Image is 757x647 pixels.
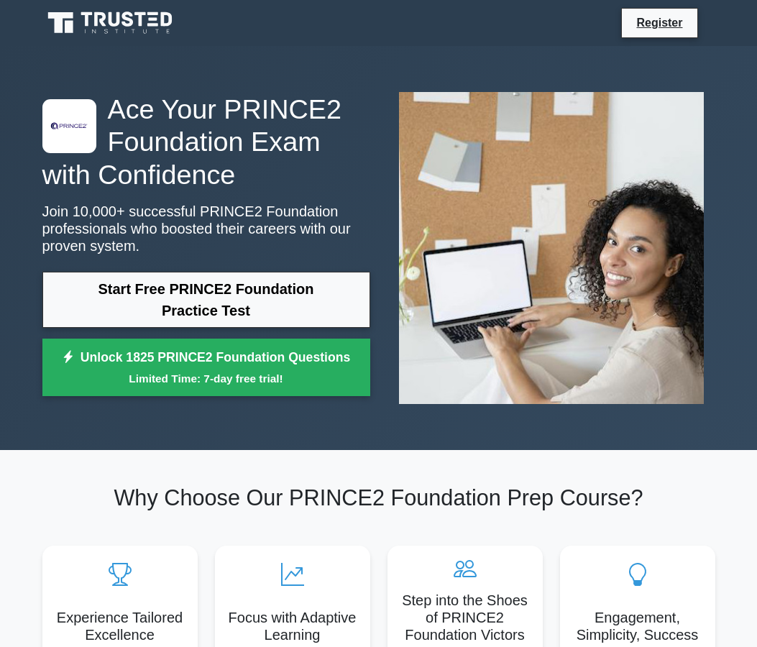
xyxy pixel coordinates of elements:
p: Join 10,000+ successful PRINCE2 Foundation professionals who boosted their careers with our prove... [42,203,370,254]
a: Start Free PRINCE2 Foundation Practice Test [42,272,370,328]
a: Unlock 1825 PRINCE2 Foundation QuestionsLimited Time: 7-day free trial! [42,339,370,396]
h1: Ace Your PRINCE2 Foundation Exam with Confidence [42,93,370,191]
h5: Focus with Adaptive Learning [226,609,359,643]
h5: Experience Tailored Excellence [54,609,186,643]
small: Limited Time: 7-day free trial! [60,370,352,387]
h2: Why Choose Our PRINCE2 Foundation Prep Course? [42,485,715,511]
h5: Engagement, Simplicity, Success [572,609,704,643]
a: Register [628,14,691,32]
h5: Step into the Shoes of PRINCE2 Foundation Victors [399,592,531,643]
